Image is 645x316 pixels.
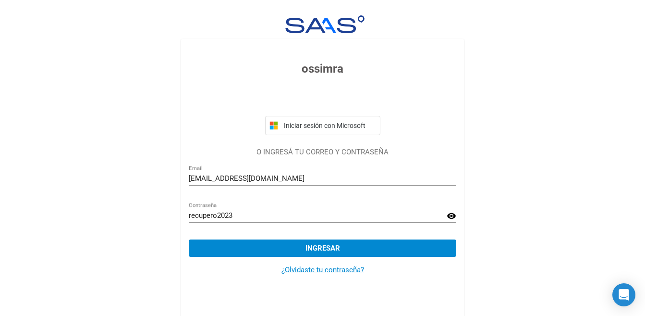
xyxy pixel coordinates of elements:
[447,210,456,222] mat-icon: visibility
[189,60,456,77] h3: ossimra
[612,283,635,306] div: Open Intercom Messenger
[189,147,456,158] p: O INGRESÁ TU CORREO Y CONTRASEÑA
[265,116,380,135] button: Iniciar sesión con Microsoft
[189,240,456,257] button: Ingresar
[282,122,376,129] span: Iniciar sesión con Microsoft
[260,88,385,109] iframe: Botón Iniciar sesión con Google
[281,265,364,274] a: ¿Olvidaste tu contraseña?
[305,244,340,253] span: Ingresar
